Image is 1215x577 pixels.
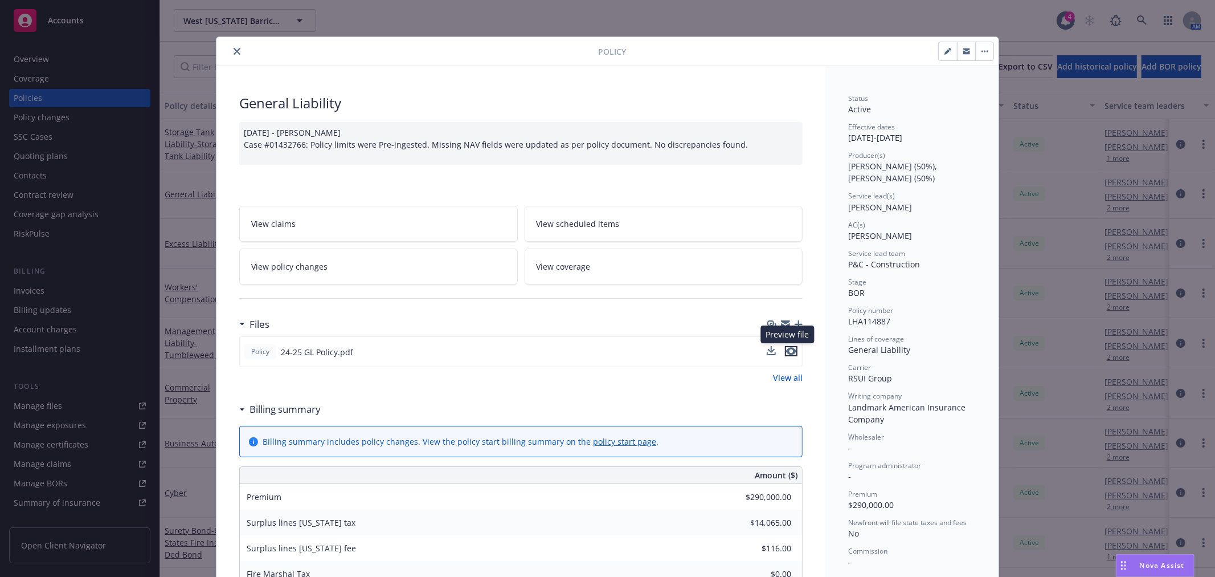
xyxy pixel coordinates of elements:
[767,346,776,358] button: download file
[251,218,296,230] span: View claims
[247,543,356,554] span: Surplus lines [US_STATE] fee
[848,363,871,372] span: Carrier
[848,442,851,453] span: -
[848,151,885,160] span: Producer(s)
[724,540,798,557] input: 0.00
[230,44,244,58] button: close
[848,432,884,442] span: Wholesaler
[848,287,865,298] span: BOR
[785,346,797,358] button: preview file
[848,528,859,539] span: No
[848,277,866,287] span: Stage
[848,518,967,527] span: Newfront will file state taxes and fees
[1140,560,1185,570] span: Nova Assist
[249,347,272,357] span: Policy
[848,316,890,327] span: LHA114887
[848,306,893,315] span: Policy number
[848,202,912,213] span: [PERSON_NAME]
[848,546,887,556] span: Commission
[537,261,591,273] span: View coverage
[848,259,920,270] span: P&C - Construction
[724,514,798,531] input: 0.00
[239,94,803,113] div: General Liability
[1116,555,1131,576] div: Drag to move
[593,436,656,447] a: policy start page
[1116,554,1194,577] button: Nova Assist
[247,517,355,528] span: Surplus lines [US_STATE] tax
[251,261,328,273] span: View policy changes
[537,218,620,230] span: View scheduled items
[247,491,281,502] span: Premium
[239,122,803,165] div: [DATE] - [PERSON_NAME] Case #01432766: Policy limits were Pre-ingested. Missing NAV fields were u...
[848,191,895,201] span: Service lead(s)
[848,249,905,258] span: Service lead team
[848,94,868,103] span: Status
[281,346,353,358] span: 24-25 GL Policy.pdf
[761,326,815,343] div: Preview file
[848,391,902,401] span: Writing company
[848,499,894,510] span: $290,000.00
[785,346,797,356] button: preview file
[767,346,776,355] button: download file
[848,230,912,241] span: [PERSON_NAME]
[239,206,518,242] a: View claims
[848,471,851,482] span: -
[848,220,865,230] span: AC(s)
[848,556,851,567] span: -
[848,489,877,499] span: Premium
[848,334,904,344] span: Lines of coverage
[598,46,626,58] span: Policy
[848,344,910,355] span: General Liability
[848,373,892,384] span: RSUI Group
[848,161,939,184] span: [PERSON_NAME] (50%), [PERSON_NAME] (50%)
[848,104,871,115] span: Active
[263,436,658,448] div: Billing summary includes policy changes. View the policy start billing summary on the .
[848,122,976,144] div: [DATE] - [DATE]
[755,469,797,481] span: Amount ($)
[848,461,921,470] span: Program administrator
[848,402,968,425] span: Landmark American Insurance Company
[525,249,803,285] a: View coverage
[249,402,321,417] h3: Billing summary
[724,489,798,506] input: 0.00
[525,206,803,242] a: View scheduled items
[848,122,895,132] span: Effective dates
[773,372,803,384] a: View all
[249,317,269,332] h3: Files
[239,249,518,285] a: View policy changes
[239,402,321,417] div: Billing summary
[239,317,269,332] div: Files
